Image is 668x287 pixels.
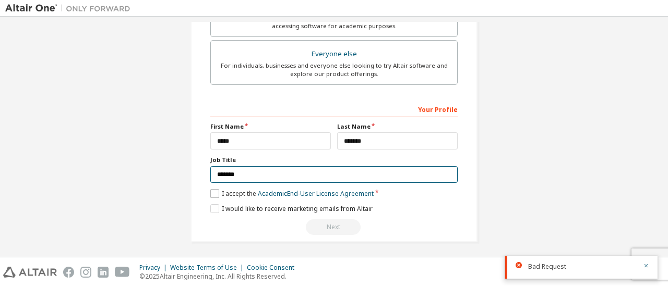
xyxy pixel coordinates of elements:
[210,122,331,131] label: First Name
[217,61,451,78] div: For individuals, businesses and everyone else looking to try Altair software and explore our prod...
[139,272,301,281] p: © 2025 Altair Engineering, Inc. All Rights Reserved.
[258,189,374,198] a: Academic End-User License Agreement
[210,101,458,117] div: Your Profile
[247,264,301,272] div: Cookie Consent
[210,204,373,213] label: I would like to receive marketing emails from Altair
[528,263,566,271] span: Bad Request
[98,267,109,278] img: linkedin.svg
[210,219,458,235] div: Read and acccept EULA to continue
[217,47,451,61] div: Everyone else
[115,267,130,278] img: youtube.svg
[80,267,91,278] img: instagram.svg
[63,267,74,278] img: facebook.svg
[170,264,247,272] div: Website Terms of Use
[337,122,458,131] label: Last Name
[139,264,170,272] div: Privacy
[217,14,451,30] div: For faculty & administrators of academic institutions administering students and accessing softwa...
[5,3,136,14] img: Altair One
[210,189,374,198] label: I accept the
[3,267,57,278] img: altair_logo.svg
[210,156,458,164] label: Job Title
